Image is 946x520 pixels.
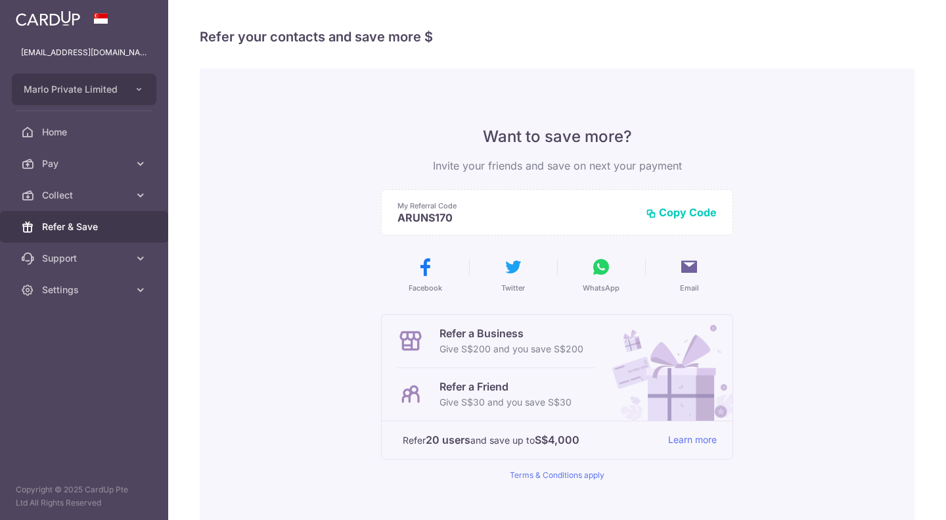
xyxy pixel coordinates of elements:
[409,283,442,293] span: Facebook
[439,379,572,394] p: Refer a Friend
[439,394,572,410] p: Give S$30 and you save S$30
[12,74,156,105] button: Marlo Private Limited
[668,432,717,448] a: Learn more
[42,220,129,233] span: Refer & Save
[42,157,129,170] span: Pay
[439,341,583,357] p: Give S$200 and you save S$200
[386,256,464,293] button: Facebook
[426,432,470,448] strong: 20 users
[16,11,80,26] img: CardUp
[403,432,658,448] p: Refer and save up to
[116,9,143,21] span: Help
[42,283,129,296] span: Settings
[600,315,732,421] img: Refer
[24,83,121,96] span: Marlo Private Limited
[381,158,733,174] p: Invite your friends and save on next your payment
[510,470,604,480] a: Terms & Conditions apply
[562,256,640,293] button: WhatsApp
[42,126,129,139] span: Home
[397,211,635,224] p: ARUNS170
[646,206,717,219] button: Copy Code
[21,46,147,59] p: [EMAIL_ADDRESS][DOMAIN_NAME]
[650,256,728,293] button: Email
[200,26,914,47] h4: Refer your contacts and save more $
[680,283,699,293] span: Email
[42,189,129,202] span: Collect
[42,252,129,265] span: Support
[583,283,619,293] span: WhatsApp
[501,283,525,293] span: Twitter
[535,432,579,448] strong: S$4,000
[381,126,733,147] p: Want to save more?
[474,256,552,293] button: Twitter
[397,201,635,211] p: My Referral Code
[439,325,583,341] p: Refer a Business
